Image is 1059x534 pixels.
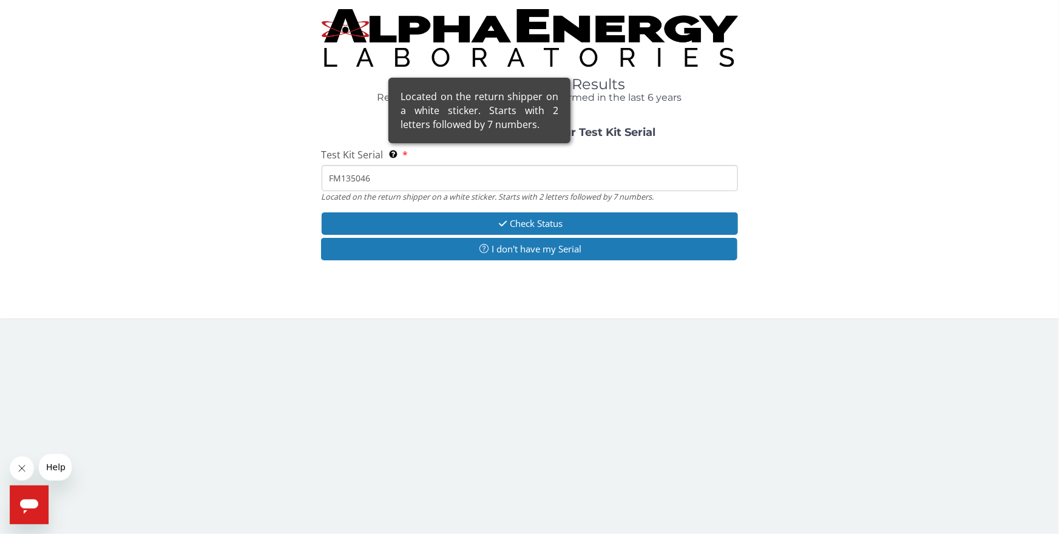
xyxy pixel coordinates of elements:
button: I don't have my Serial [321,238,737,260]
div: Located on the return shipper on a white sticker. Starts with 2 letters followed by 7 numbers. [322,191,738,202]
iframe: Close message [10,456,34,481]
button: Check Status [322,212,738,235]
iframe: Button to launch messaging window [10,485,49,524]
div: Located on the return shipper on a white sticker. Starts with 2 letters followed by 7 numbers. [388,78,570,144]
h1: Radon & Mold Test Results [322,76,738,92]
span: Test Kit Serial [322,148,384,161]
img: TightCrop.jpg [322,9,738,67]
h4: Results are only available for tests performed in the last 6 years [322,92,738,103]
iframe: Message from company [39,454,72,481]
